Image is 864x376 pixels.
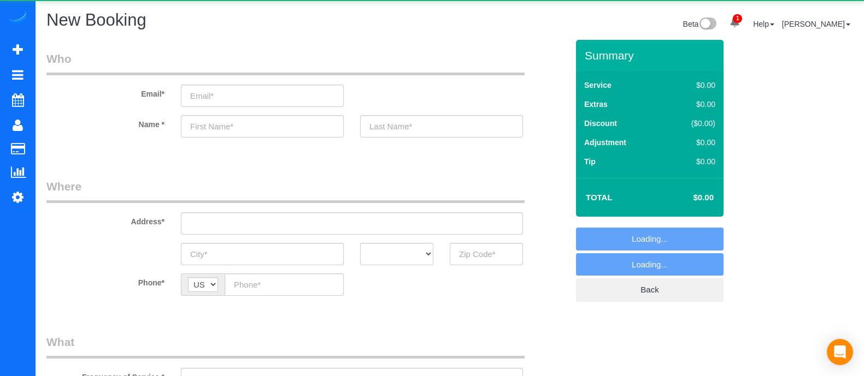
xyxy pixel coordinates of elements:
input: Phone* [225,273,344,296]
label: Tip [584,156,596,167]
label: Name * [38,115,173,130]
span: 1 [733,14,742,23]
strong: Total [586,193,613,202]
label: Service [584,80,612,91]
div: ($0.00) [668,118,715,129]
input: City* [181,243,344,265]
h3: Summary [585,49,718,62]
div: $0.00 [668,99,715,110]
input: Zip Code* [450,243,523,265]
span: New Booking [46,10,146,29]
input: First Name* [181,115,344,138]
label: Address* [38,212,173,227]
a: [PERSON_NAME] [782,20,850,28]
legend: What [46,334,525,359]
a: Beta [683,20,717,28]
input: Last Name* [360,115,523,138]
label: Phone* [38,273,173,288]
label: Discount [584,118,617,129]
label: Adjustment [584,137,626,148]
div: $0.00 [668,80,715,91]
img: Automaid Logo [7,11,28,26]
div: $0.00 [668,137,715,148]
legend: Where [46,178,525,203]
a: Back [576,278,724,301]
label: Extras [584,99,608,110]
img: New interface [698,17,716,32]
label: Email* [38,85,173,99]
input: Email* [181,85,344,107]
div: $0.00 [668,156,715,167]
a: 1 [724,11,745,35]
h4: $0.00 [661,193,714,202]
a: Help [753,20,774,28]
div: Open Intercom Messenger [827,339,853,365]
legend: Who [46,51,525,75]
